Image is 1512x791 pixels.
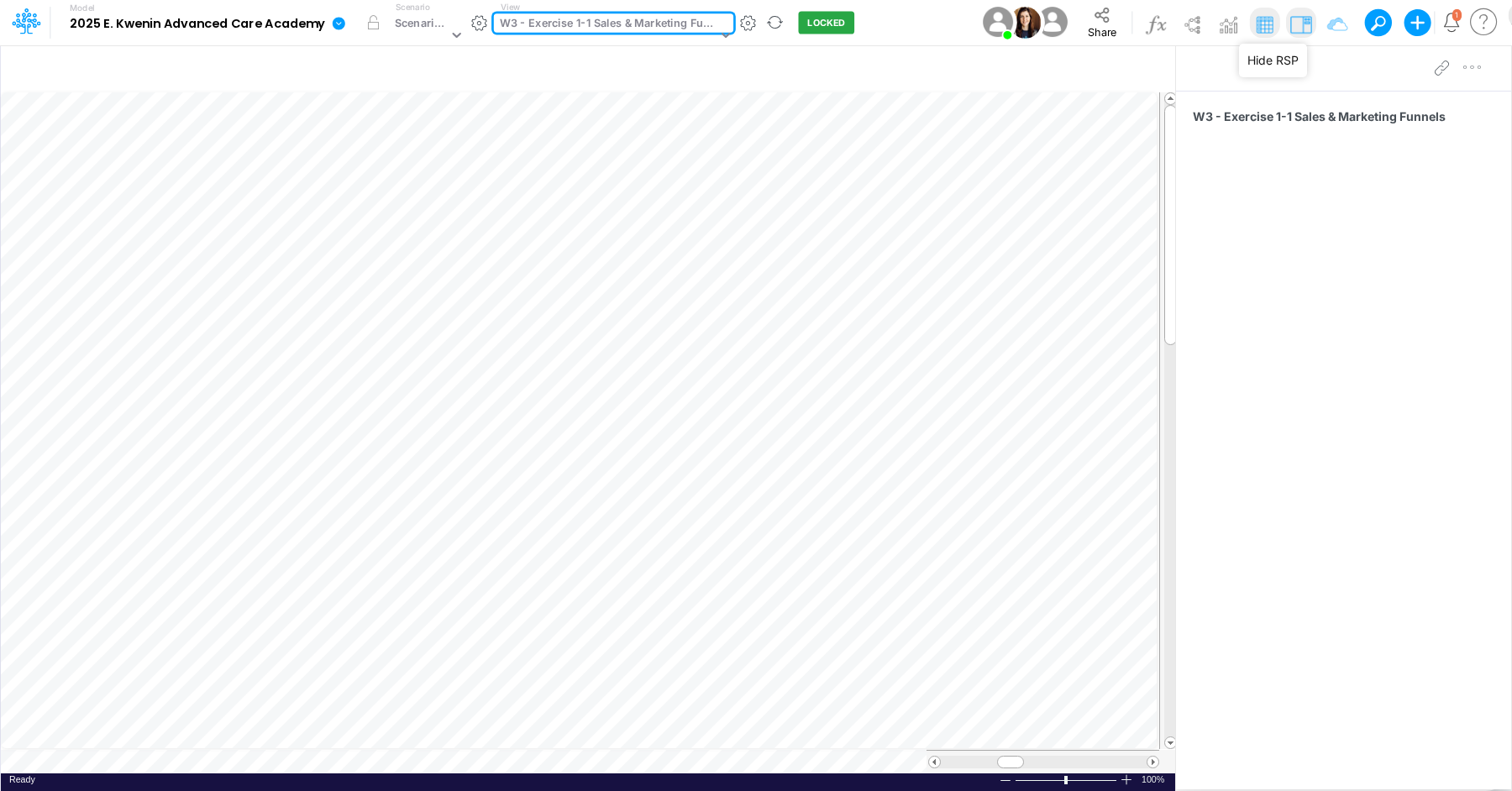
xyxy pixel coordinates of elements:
div: Zoom In [1120,773,1133,786]
div: Zoom [1015,773,1120,786]
img: User Image Icon [979,3,1017,41]
span: W3 - Exercise 1-1 Sales & Marketing Funnels [1193,107,1501,125]
span: Ready [9,774,35,784]
button: LOCKED [799,12,855,34]
div: Zoom Out [999,774,1012,787]
iframe: FastComments [1193,139,1511,370]
div: W3 - Exercise 1-1 Sales & Marketing Funnels [500,15,717,34]
div: Zoom [1064,776,1068,784]
div: Scenario 1 [395,15,448,34]
div: In Ready mode [9,773,35,786]
b: 2025 E. Kwenin Advanced Care Academy [70,17,325,32]
div: Zoom level [1142,773,1167,786]
img: User Image Icon [1033,3,1071,41]
label: Model [70,3,95,13]
img: User Image Icon [1010,7,1042,39]
div: 1 unread items [1456,11,1459,18]
span: 100% [1142,773,1167,786]
input: Type a title here [15,53,810,87]
a: Notifications [1441,13,1461,32]
span: Share [1088,25,1116,38]
label: Scenario [396,1,430,13]
button: Share [1075,2,1130,44]
div: Hide RSP [1239,44,1307,77]
label: View [501,1,520,13]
